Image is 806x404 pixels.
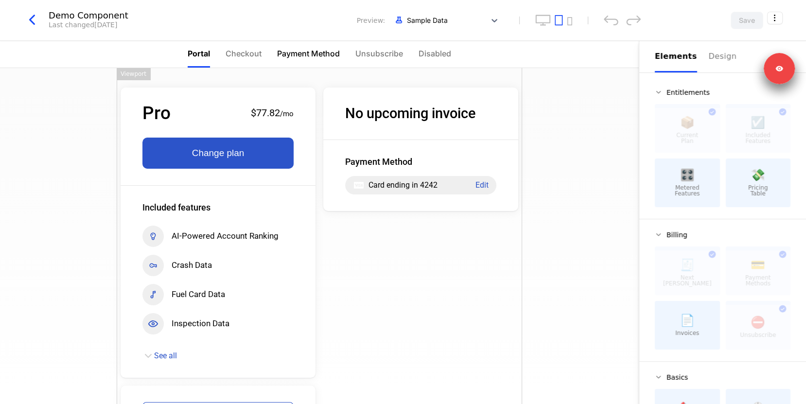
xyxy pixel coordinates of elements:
span: Basics [666,374,688,381]
div: Elements [655,51,697,62]
span: 📄 [680,315,695,326]
span: Unsubscribe [355,48,403,59]
i: eye [142,313,164,334]
span: Payment Method [345,156,412,168]
span: Portal [188,48,210,59]
i: bulb [142,226,164,247]
span: Crash Data [172,260,212,271]
i: visa [353,179,365,191]
span: AI-Powered Account Ranking [172,230,279,242]
span: Pricing Table [748,185,768,196]
span: $77.82 [251,107,280,119]
div: redo [626,15,641,25]
i: music [142,284,164,305]
span: Included features [142,202,210,212]
span: Invoices [675,330,699,336]
span: Fuel Card Data [172,289,225,300]
sub: / mo [280,109,294,118]
div: Demo Component [49,11,128,20]
i: key [142,255,164,276]
button: Change plan [142,138,294,169]
div: Choose Sub Page [655,41,790,72]
span: 💸 [751,169,765,181]
span: Pro [142,104,171,122]
button: Save [731,12,763,29]
span: Preview: [357,16,385,25]
div: Viewport [117,68,150,80]
span: Metered Features [675,185,700,196]
span: Inspection Data [172,318,229,329]
div: undo [604,15,618,25]
span: 4242 [420,180,438,190]
button: mobile [567,17,572,26]
span: Entitlements [666,89,710,96]
span: Disabled [419,48,451,59]
span: Checkout [226,48,262,59]
div: Design [709,51,740,62]
span: Billing [666,231,687,238]
button: Select action [767,12,783,24]
span: Card ending in [368,180,418,190]
span: 🎛️ [680,169,695,181]
span: Payment Method [277,48,340,59]
button: desktop [535,15,551,26]
span: See all [154,351,177,361]
div: Last changed [DATE] [49,20,117,30]
i: chevron-down [142,350,154,362]
span: No upcoming invoice [345,105,476,122]
span: Edit [475,181,489,189]
button: tablet [555,15,563,26]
